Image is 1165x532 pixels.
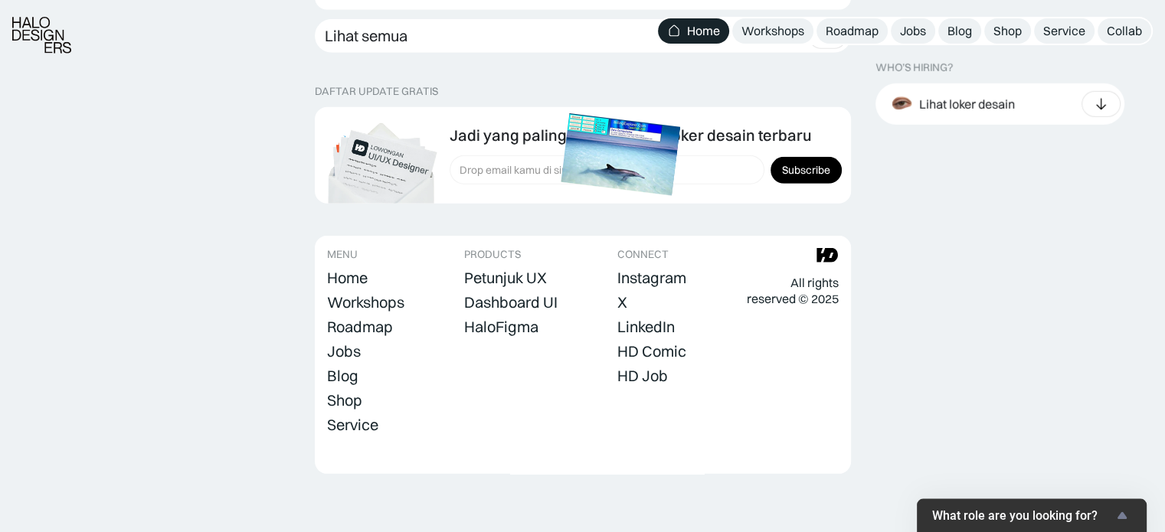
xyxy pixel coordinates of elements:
[327,316,393,338] a: Roadmap
[658,18,729,44] a: Home
[919,96,1015,112] div: Lihat loker desain
[464,316,538,338] a: HaloFigma
[464,267,547,289] a: Petunjuk UX
[464,269,547,287] div: Petunjuk UX
[327,269,368,287] div: Home
[617,267,686,289] a: Instagram
[816,18,888,44] a: Roadmap
[741,23,804,39] div: Workshops
[746,275,838,307] div: All rights reserved © 2025
[826,23,879,39] div: Roadmap
[938,18,981,44] a: Blog
[687,23,720,39] div: Home
[327,318,393,336] div: Roadmap
[1107,23,1142,39] div: Collab
[993,23,1022,39] div: Shop
[875,61,953,74] div: WHO’S HIRING?
[450,155,764,184] input: Drop email kamu di sini
[315,19,851,53] a: Lihat semua
[327,365,358,387] a: Blog
[327,367,358,385] div: Blog
[617,293,627,312] div: X
[617,367,668,385] div: HD Job
[450,155,842,184] form: Form Subscription
[1034,18,1095,44] a: Service
[617,318,675,336] div: LinkedIn
[771,157,842,184] input: Subscribe
[464,318,538,336] div: HaloFigma
[900,23,926,39] div: Jobs
[327,391,362,410] div: Shop
[327,390,362,411] a: Shop
[464,248,521,261] div: PRODUCTS
[984,18,1031,44] a: Shop
[327,292,404,313] a: Workshops
[464,292,558,313] a: Dashboard UI
[327,248,358,261] div: MENU
[617,365,668,387] a: HD Job
[327,293,404,312] div: Workshops
[327,341,361,362] a: Jobs
[617,269,686,287] div: Instagram
[617,248,669,261] div: CONNECT
[932,506,1131,524] button: Show survey - What role are you looking for?
[450,126,811,145] div: Jadi yang paling pertama tahu loker desain terbaru
[617,341,686,362] a: HD Comic
[315,85,438,98] div: DAFTAR UPDATE GRATIS
[327,414,378,436] a: Service
[891,18,935,44] a: Jobs
[732,18,813,44] a: Workshops
[327,342,361,361] div: Jobs
[1043,23,1085,39] div: Service
[617,316,675,338] a: LinkedIn
[1098,18,1151,44] a: Collab
[327,416,378,434] div: Service
[947,23,972,39] div: Blog
[932,508,1113,523] span: What role are you looking for?
[325,27,407,45] div: Lihat semua
[464,293,558,312] div: Dashboard UI
[617,342,686,361] div: HD Comic
[617,292,627,313] a: X
[327,267,368,289] a: Home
